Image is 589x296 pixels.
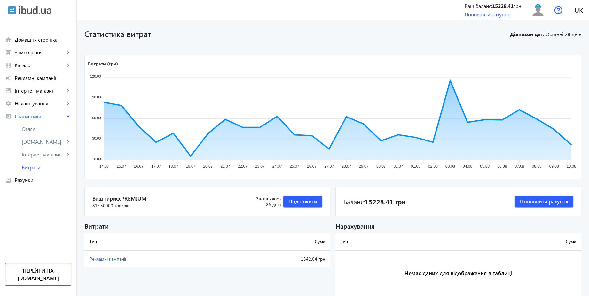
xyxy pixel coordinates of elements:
[463,164,472,169] tspan: 04.08
[90,256,126,262] span: Рекламні кампанії
[15,100,65,107] span: Налаштування
[549,164,559,169] tspan: 09.08
[19,6,51,14] img: ibud_text.svg
[343,197,405,206] div: Баланс:
[15,75,71,81] span: Рекламні кампанії
[84,28,507,39] h1: Статистика витрат
[88,61,118,67] text: Витрати (грн)
[15,49,65,56] span: Замовлення
[186,164,195,169] tspan: 19.07
[220,164,230,169] tspan: 21.07
[567,164,576,169] tspan: 10.08
[22,164,71,171] span: Витрати
[365,197,405,206] b: 15228.41 грн
[94,157,101,161] tspan: 0.00
[514,164,524,169] tspan: 07.08
[448,233,581,251] th: Сума
[575,6,583,14] span: uk
[5,49,12,56] mat-icon: shopping_cart
[65,49,71,56] mat-icon: keyboard_arrow_right
[203,164,213,169] tspan: 20.07
[283,196,322,207] button: Подовжити
[5,177,12,183] mat-icon: receipt_long
[5,87,12,94] mat-icon: storefront
[84,233,226,251] th: Тип
[226,233,330,251] th: Сума
[65,113,71,119] mat-icon: keyboard_arrow_right
[169,164,178,169] tspan: 18.07
[238,164,247,169] tspan: 22.07
[241,195,281,208] div: 86 днів
[509,31,544,38] b: Діапазон дат:
[546,31,581,39] span: Останні 28 днів
[22,151,65,158] span: Інтернет-магазин
[15,177,71,183] span: Рахунки
[492,3,514,9] b: 15228.41
[65,100,71,107] mat-icon: keyboard_arrow_right
[65,62,71,68] mat-icon: keyboard_arrow_right
[5,75,12,81] mat-icon: campaign
[90,75,101,79] tspan: 120.00
[151,164,161,169] tspan: 17.07
[5,62,12,68] mat-icon: grid_view
[288,198,317,205] span: Подовжити
[15,87,65,94] span: Інтернет-магазин
[359,164,368,169] tspan: 29.07
[65,87,71,94] mat-icon: keyboard_arrow_right
[480,164,490,169] tspan: 05.08
[376,164,386,169] tspan: 30.07
[272,164,282,169] tspan: 24.07
[92,137,101,140] tspan: 30.00
[241,195,281,202] span: Залишилось
[92,202,129,209] span: 81
[92,116,101,120] tspan: 60.00
[92,95,101,99] tspan: 90.00
[465,11,510,18] a: Поповнити рахунок
[15,36,71,43] span: Домашня сторінка
[497,164,507,169] tspan: 06.08
[554,6,562,14] img: help.svg
[22,126,71,132] span: Огляд
[335,222,581,230] div: Нарахування
[324,164,334,169] tspan: 27.07
[65,151,71,158] mat-icon: keyboard_arrow_right
[5,36,12,43] mat-icon: home
[5,100,12,107] mat-icon: settings
[255,164,265,169] tspan: 23.07
[65,139,71,145] mat-icon: keyboard_arrow_right
[290,164,299,169] tspan: 25.07
[84,222,330,230] div: Витрати
[117,164,126,169] tspan: 15.07
[465,3,521,10] div: Ваш баланс: грн
[8,6,16,14] img: ibud.svg
[445,164,455,169] tspan: 03.08
[98,202,129,209] span: / 50000 товарів
[411,164,420,169] tspan: 01.08
[121,195,146,202] span: Premium
[92,195,241,202] span: Ваш тариф:
[335,251,581,296] h3: Немає даних для відображення в таблиці
[428,164,438,169] tspan: 02.08
[22,139,65,145] span: [DOMAIN_NAME]
[5,263,71,286] a: Перейти на [DOMAIN_NAME]
[99,164,109,169] tspan: 14.07
[134,164,144,169] tspan: 16.07
[307,164,317,169] tspan: 26.07
[342,164,351,169] tspan: 28.07
[15,62,65,68] span: Каталог
[531,3,545,17] img: user.svg
[15,113,65,119] span: Статистика
[335,233,448,251] th: Тип
[5,113,12,119] mat-icon: analytics
[532,164,542,169] tspan: 08.08
[520,198,568,205] span: Поповнити рахунок
[226,251,330,267] td: 1342.04 грн
[394,164,403,169] tspan: 31.07
[515,196,573,207] button: Поповнити рахунок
